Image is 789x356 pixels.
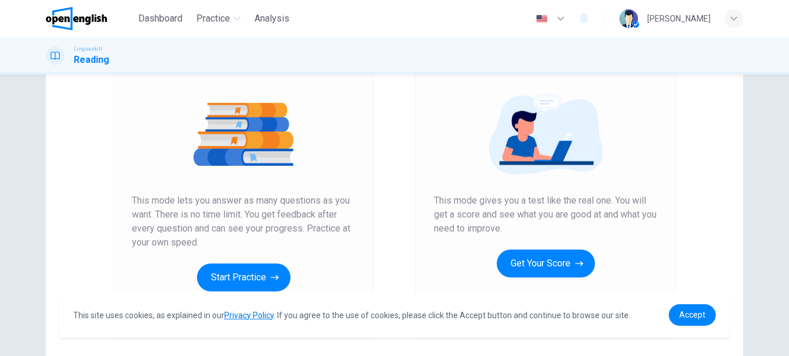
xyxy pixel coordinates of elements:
[192,8,245,29] button: Practice
[254,12,289,26] span: Analysis
[46,7,107,30] img: OpenEnglish logo
[647,12,711,26] div: [PERSON_NAME]
[73,311,630,320] span: This site uses cookies, as explained in our . If you agree to the use of cookies, please click th...
[250,8,294,29] button: Analysis
[46,7,134,30] a: OpenEnglish logo
[497,250,595,277] button: Get Your Score
[74,53,109,67] h1: Reading
[138,12,182,26] span: Dashboard
[669,304,716,326] a: dismiss cookie message
[196,12,230,26] span: Practice
[74,45,102,53] span: Linguaskill
[59,293,730,337] div: cookieconsent
[434,194,657,236] span: This mode gives you a test like the real one. You will get a score and see what you are good at a...
[197,264,291,291] button: Start Practice
[501,291,589,305] button: How does this work?
[679,310,705,319] span: Accept
[132,194,355,250] span: This mode lets you answer as many questions as you want. There is no time limit. You get feedback...
[535,15,549,23] img: en
[619,9,638,28] img: Profile picture
[224,311,274,320] a: Privacy Policy
[134,8,187,29] button: Dashboard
